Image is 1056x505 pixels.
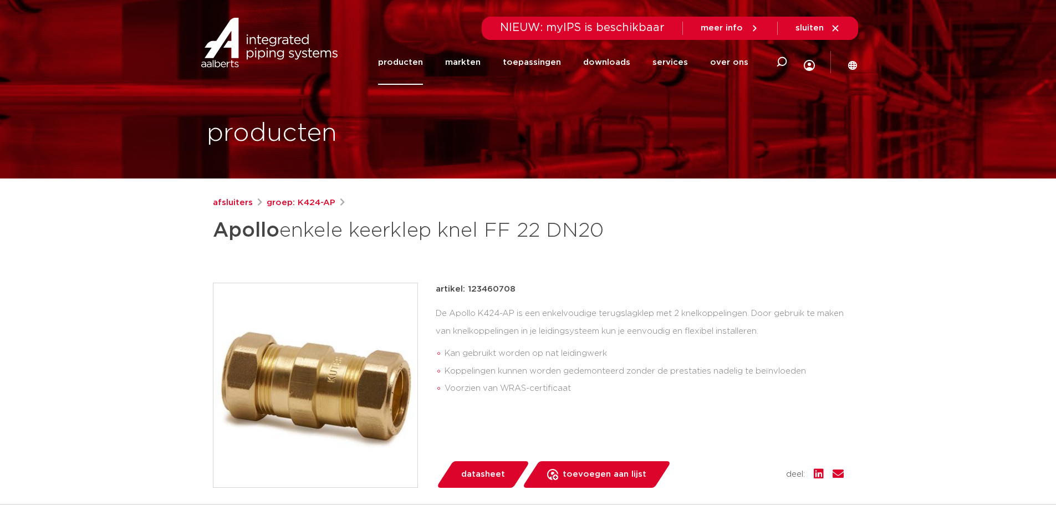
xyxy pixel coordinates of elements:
a: over ons [710,40,748,85]
span: NIEUW: myIPS is beschikbaar [500,22,665,33]
a: producten [378,40,423,85]
a: markten [445,40,481,85]
div: my IPS [804,37,815,88]
a: services [652,40,688,85]
nav: Menu [378,40,748,85]
span: toevoegen aan lijst [563,466,646,483]
h1: producten [207,116,337,151]
a: downloads [583,40,630,85]
div: De Apollo K424-AP is een enkelvoudige terugslagklep met 2 knelkoppelingen. Door gebruik te maken ... [436,305,844,402]
a: sluiten [795,23,840,33]
h1: enkele keerklep knel FF 22 DN20 [213,214,629,247]
a: datasheet [436,461,530,488]
img: Product Image for Apollo enkele keerklep knel FF 22 DN20 [213,283,417,487]
span: meer info [701,24,743,32]
a: toepassingen [503,40,561,85]
a: afsluiters [213,196,253,210]
a: groep: K424-AP [267,196,335,210]
strong: Apollo [213,221,279,241]
p: artikel: 123460708 [436,283,516,296]
a: meer info [701,23,759,33]
li: Voorzien van WRAS-certificaat [445,380,844,397]
span: deel: [786,468,805,481]
span: datasheet [461,466,505,483]
span: sluiten [795,24,824,32]
li: Kan gebruikt worden op nat leidingwerk [445,345,844,363]
li: Koppelingen kunnen worden gedemonteerd zonder de prestaties nadelig te beïnvloeden [445,363,844,380]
